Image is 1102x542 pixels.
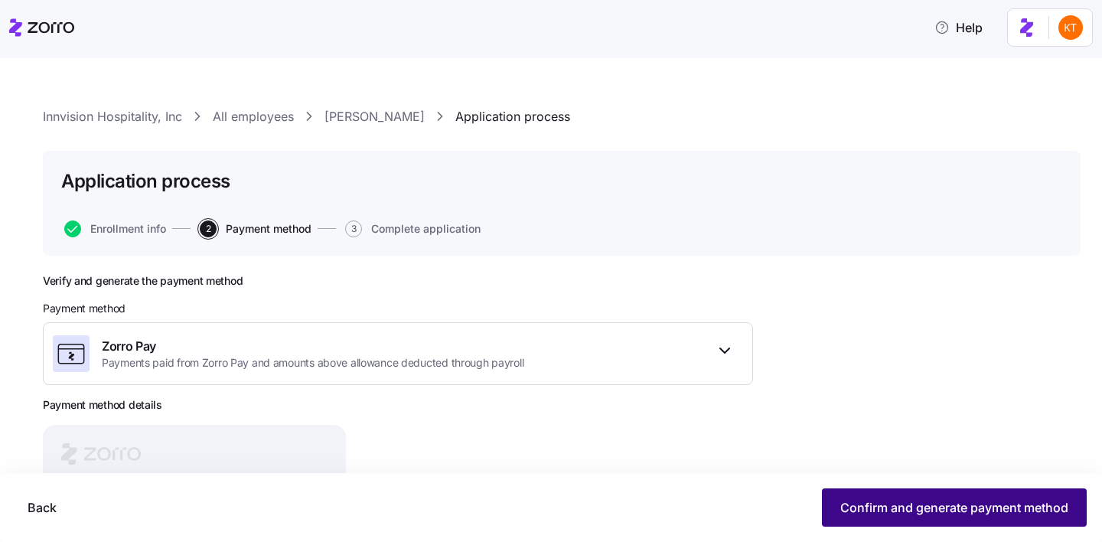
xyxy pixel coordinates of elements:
button: Back [15,488,69,527]
span: Payment method [43,301,126,316]
button: Confirm and generate payment method [822,488,1087,527]
span: Back [28,498,57,517]
h2: Verify and generate the payment method [43,274,753,289]
img: aad2ddc74cf02b1998d54877cdc71599 [1058,15,1083,40]
a: Innvision Hospitality, Inc [43,107,182,126]
a: 2Payment method [197,220,311,237]
button: 3Complete application [345,220,481,237]
a: Application process [455,107,570,126]
span: Zorro Pay [102,337,523,356]
span: 2 [200,220,217,237]
span: Enrollment info [90,224,166,234]
a: All employees [213,107,294,126]
a: 3Complete application [342,220,481,237]
span: Payments paid from Zorro Pay and amounts above allowance deducted through payroll [102,355,523,371]
button: 2Payment method [200,220,311,237]
span: Payment method [226,224,311,234]
h3: Payment method details [43,397,162,413]
span: Confirm and generate payment method [840,498,1068,517]
button: Help [922,12,995,43]
h1: Application process [61,169,230,193]
a: [PERSON_NAME] [324,107,425,126]
a: Enrollment info [61,220,166,237]
span: Complete application [371,224,481,234]
span: 3 [345,220,362,237]
button: Enrollment info [64,220,166,237]
span: Help [934,18,983,37]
